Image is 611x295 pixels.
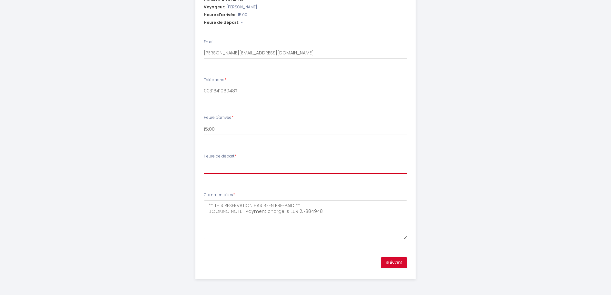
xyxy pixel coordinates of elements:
label: Commentaires [204,192,235,198]
button: Suivant [381,257,407,268]
label: Heure d'arrivée [204,115,233,121]
span: Voyageur: [204,4,225,10]
span: - [241,20,243,26]
label: Email [204,39,214,45]
span: Heure de départ: [204,20,239,26]
span: Heure d'arrivée: [204,12,236,18]
span: [PERSON_NAME] [227,4,257,10]
label: Heure de départ [204,153,236,159]
span: 15:00 [238,12,247,18]
label: Téléphone [204,77,226,83]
